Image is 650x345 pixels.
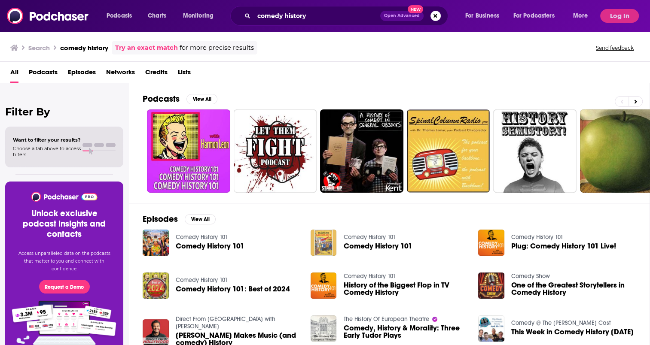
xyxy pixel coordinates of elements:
a: Comedy Show [511,272,550,280]
button: open menu [177,9,225,23]
a: Networks [106,65,135,83]
button: Request a Demo [39,280,90,294]
a: Plug: Comedy History 101 Live! [511,242,616,250]
button: open menu [459,9,510,23]
button: View All [186,94,217,104]
a: Direct From Hollywood with Ryan Seacrest [176,315,275,330]
a: History of the Biggest Flop in TV Comedy History [343,281,468,296]
button: Send feedback [593,44,636,51]
a: Comedy History 101 [511,233,563,241]
span: New [408,5,423,13]
button: Open AdvancedNew [380,11,424,21]
span: for more precise results [180,43,254,53]
h2: Podcasts [143,94,180,104]
img: History of the Biggest Flop in TV Comedy History [311,272,337,299]
h2: Episodes [143,214,178,224]
a: Comedy History 101 [343,242,412,250]
img: Comedy History 101: Best of 2024 [143,272,169,299]
h3: comedy history [60,44,108,52]
img: Comedy History 101 [143,230,169,256]
a: The History Of European Theatre [343,315,429,323]
a: Comedy, History & Morality: Three Early Tudor Plays [343,324,468,339]
img: Podchaser - Follow, Share and Rate Podcasts [31,192,98,202]
h3: Search [28,44,50,52]
h3: Unlock exclusive podcast insights and contacts [15,209,113,239]
a: This Week in Comedy History 4/3/20 [511,328,634,336]
img: One of the Greatest Storytellers in Comedy History [478,272,504,299]
a: Comedy @ The Carlson Cast [511,319,611,327]
a: Charts [142,9,171,23]
span: More [573,10,588,22]
a: Comedy History 101 [343,272,395,280]
a: Comedy History 101 [176,233,228,241]
a: PodcastsView All [143,94,217,104]
button: open menu [101,9,143,23]
a: Comedy History 101 [343,233,395,241]
a: Comedy History 101: Best of 2024 [176,285,290,293]
span: This Week in Comedy History [DATE] [511,328,634,336]
a: Podcasts [29,65,58,83]
a: Comedy History 101 [176,242,244,250]
span: Charts [148,10,166,22]
h2: Filter By [5,106,123,118]
a: EpisodesView All [143,214,216,224]
img: Comedy, History & Morality: Three Early Tudor Plays [311,315,337,342]
span: Podcasts [107,10,132,22]
img: Plug: Comedy History 101 Live! [478,230,504,256]
img: Comedy History 101 [311,230,337,256]
span: Want to filter your results? [13,137,81,143]
span: Open Advanced [384,14,420,18]
button: open menu [567,9,598,23]
span: For Podcasters [513,10,555,22]
a: Episodes [68,65,96,83]
div: Search podcasts, credits, & more... [238,6,456,26]
img: This Week in Comedy History 4/3/20 [478,315,504,342]
img: Podchaser - Follow, Share and Rate Podcasts [7,8,89,24]
a: Lists [178,65,191,83]
input: Search podcasts, credits, & more... [254,9,380,23]
span: Choose a tab above to access filters. [13,145,81,157]
span: Monitoring [183,10,214,22]
button: open menu [508,9,567,23]
span: For Business [465,10,499,22]
a: One of the Greatest Storytellers in Comedy History [511,281,636,296]
button: Log In [600,9,639,23]
button: View All [185,214,216,224]
a: Try an exact match [115,43,178,53]
a: Comedy History 101 [176,276,228,284]
p: Access unparalleled data on the podcasts that matter to you and connect with confidence. [15,250,113,273]
a: Credits [145,65,168,83]
a: All [10,65,18,83]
